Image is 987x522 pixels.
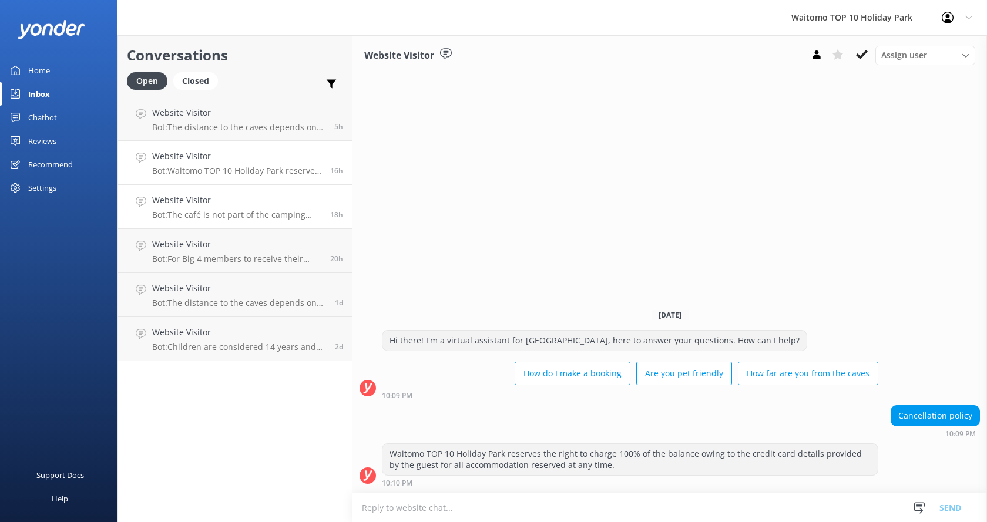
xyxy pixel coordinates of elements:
span: [DATE] [652,310,689,320]
div: Hi there! I'm a virtual assistant for [GEOGRAPHIC_DATA], here to answer your questions. How can I... [382,331,807,351]
div: Chatbot [28,106,57,129]
strong: 10:09 PM [945,430,976,437]
h4: Website Visitor [152,194,321,207]
h4: Website Visitor [152,326,326,339]
div: Open [127,72,167,90]
p: Bot: The distance to the caves depends on the tour you’ve booked. If you’re visiting the 45-minut... [152,298,326,308]
a: Website VisitorBot:Waitomo TOP 10 Holiday Park reserves the right to charge 100% of the balance o... [118,141,352,185]
strong: 10:10 PM [382,480,412,487]
div: Recommend [28,153,73,176]
div: Closed [173,72,218,90]
h4: Website Visitor [152,150,321,163]
h4: Website Visitor [152,238,321,251]
div: Assign User [875,46,975,65]
div: Support Docs [36,463,84,487]
h2: Conversations [127,44,343,66]
div: Waitomo TOP 10 Holiday Park reserves the right to charge 100% of the balance owing to the credit ... [382,444,878,475]
a: Website VisitorBot:For Big 4 members to receive their accommodation discount, you need to email o... [118,229,352,273]
div: Aug 24 2025 10:09pm (UTC +12:00) Pacific/Auckland [382,391,878,399]
p: Bot: Children are considered 14 years and under. [152,342,326,352]
div: Cancellation policy [891,406,979,426]
span: Aug 24 2025 08:14pm (UTC +12:00) Pacific/Auckland [330,210,343,220]
img: yonder-white-logo.png [18,20,85,39]
a: Closed [173,74,224,87]
div: Aug 24 2025 10:10pm (UTC +12:00) Pacific/Auckland [382,479,878,487]
div: Settings [28,176,56,200]
span: Aug 24 2025 08:17am (UTC +12:00) Pacific/Auckland [335,298,343,308]
div: Home [28,59,50,82]
a: Website VisitorBot:The distance to the caves depends on the tour you’ve booked. If you’re visitin... [118,273,352,317]
p: Bot: The distance to the caves depends on the tour you’ve booked. If you’re visiting the 45-minut... [152,122,325,133]
div: Aug 24 2025 10:09pm (UTC +12:00) Pacific/Auckland [891,429,980,437]
div: Inbox [28,82,50,106]
button: Are you pet friendly [636,362,732,385]
div: Help [52,487,68,510]
h3: Website Visitor [364,48,434,63]
span: Aug 24 2025 10:09pm (UTC +12:00) Pacific/Auckland [330,166,343,176]
h4: Website Visitor [152,282,326,295]
button: How do I make a booking [515,362,630,385]
strong: 10:09 PM [382,392,412,399]
a: Open [127,74,173,87]
span: Aug 25 2025 09:03am (UTC +12:00) Pacific/Auckland [334,122,343,132]
a: Website VisitorBot:The distance to the caves depends on the tour you’ve booked. If you’re visitin... [118,97,352,141]
p: Bot: For Big 4 members to receive their accommodation discount, you need to email or call the tea... [152,254,321,264]
button: How far are you from the caves [738,362,878,385]
p: Bot: The café is not part of the camping ground. It is located across the road from the camping g... [152,210,321,220]
div: Reviews [28,129,56,153]
span: Assign user [881,49,927,62]
p: Bot: Waitomo TOP 10 Holiday Park reserves the right to charge 100% of the balance owing to the cr... [152,166,321,176]
a: Website VisitorBot:The café is not part of the camping ground. It is located across the road from... [118,185,352,229]
span: Aug 24 2025 06:15pm (UTC +12:00) Pacific/Auckland [330,254,343,264]
h4: Website Visitor [152,106,325,119]
a: Website VisitorBot:Children are considered 14 years and under.2d [118,317,352,361]
span: Aug 23 2025 10:30am (UTC +12:00) Pacific/Auckland [335,342,343,352]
